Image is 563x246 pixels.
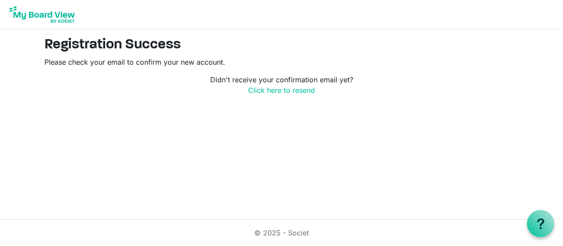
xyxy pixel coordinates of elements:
[44,74,519,95] p: Didn't receive your confirmation email yet?
[7,4,77,26] img: My Board View Logo
[248,86,315,95] a: Click here to resend
[254,228,309,237] a: © 2025 - Societ
[44,37,519,53] h2: Registration Success
[44,57,519,67] p: Please check your email to confirm your new account.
